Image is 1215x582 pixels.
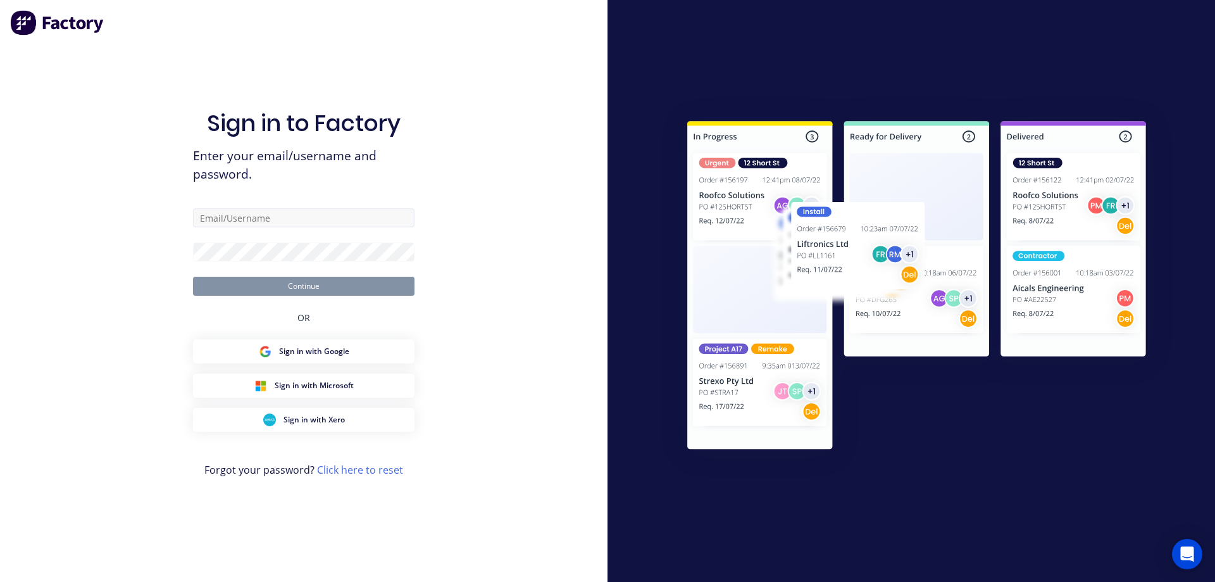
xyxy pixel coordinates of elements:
[207,110,401,137] h1: Sign in to Factory
[193,339,414,364] button: Google Sign inSign in with Google
[204,462,403,478] span: Forgot your password?
[193,408,414,432] button: Xero Sign inSign in with Xero
[263,414,276,426] img: Xero Sign in
[317,463,403,477] a: Click here to reset
[279,346,349,357] span: Sign in with Google
[193,147,414,184] span: Enter your email/username and password.
[659,96,1174,479] img: Sign in
[193,374,414,398] button: Microsoft Sign inSign in with Microsoft
[193,277,414,296] button: Continue
[254,379,267,392] img: Microsoft Sign in
[10,10,105,35] img: Factory
[193,208,414,227] input: Email/Username
[1172,539,1202,569] div: Open Intercom Messenger
[283,414,345,426] span: Sign in with Xero
[297,296,310,339] div: OR
[259,345,271,358] img: Google Sign in
[275,380,354,391] span: Sign in with Microsoft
